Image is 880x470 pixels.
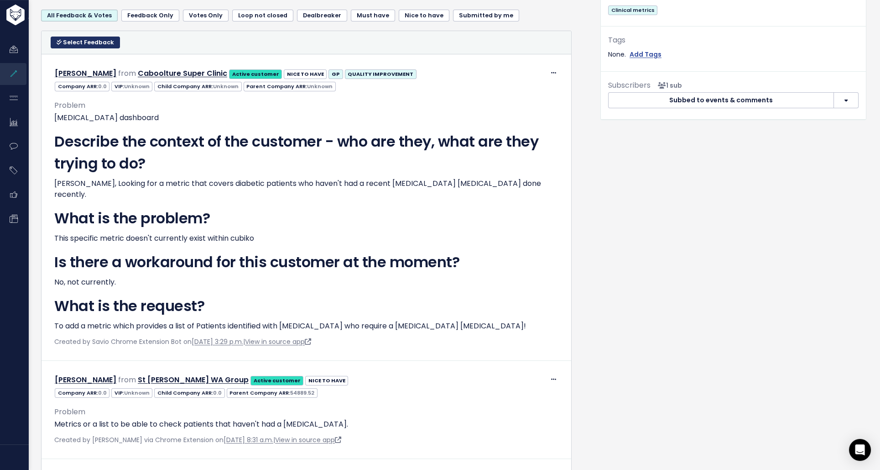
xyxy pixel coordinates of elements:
[654,81,682,90] span: <p><strong>Subscribers</strong><br><br> - Ashley Taylor<br> </p>
[41,10,118,21] a: All Feedback & Votes
[287,70,324,78] strong: NICE TO HAVE
[55,375,116,385] a: [PERSON_NAME]
[63,38,114,46] span: Select Feedback
[308,377,345,384] strong: NICE TO HAVE
[121,10,179,21] a: Feedback Only
[138,68,227,79] a: Caboolture Super Clinic
[54,295,558,317] h1: What is the request?
[232,10,293,21] a: Loop not closed
[54,435,341,444] span: Created by [PERSON_NAME] via Chrome Extension on |
[183,10,229,21] a: Votes Only
[232,70,279,78] strong: Active customer
[118,68,136,79] span: from
[98,83,107,90] span: 0.0
[154,388,224,398] span: Child Company ARR:
[138,375,249,385] a: St [PERSON_NAME] WA Group
[154,82,241,91] span: Child Company ARR:
[54,131,558,174] h1: Describe the context of the customer - who are they, what are they trying to do?
[608,34,859,47] div: Tags
[51,37,120,48] button: Select Feedback
[608,49,859,60] div: None.
[213,389,222,396] span: 0.0
[54,277,558,288] p: No, not currently.
[332,70,340,78] strong: GP
[227,388,318,398] span: Parent Company ARR:
[453,10,519,21] a: Submitted by me
[55,388,109,398] span: Company ARR:
[275,435,341,444] a: View in source app
[224,435,273,444] a: [DATE] 8:31 a.m.
[608,80,651,90] span: Subscribers
[608,92,834,109] button: Subbed to events & comments
[111,82,152,91] span: VIP:
[297,10,347,21] a: Dealbreaker
[54,178,558,200] p: [PERSON_NAME], Looking for a metric that covers diabetic patients who haven't had a recent [MEDIC...
[608,5,657,15] span: Clinical metrics
[124,389,150,396] span: Unknown
[849,439,871,461] div: Open Intercom Messenger
[351,10,395,21] a: Must have
[54,207,558,229] h1: What is the problem?
[54,251,558,273] h1: Is there a workaround for this customer at the moment?
[4,5,75,25] img: logo-white.9d6f32f41409.svg
[54,337,311,346] span: Created by Savio Chrome Extension Bot on |
[399,10,449,21] a: Nice to have
[213,83,239,90] span: Unknown
[307,83,333,90] span: Unknown
[254,377,301,384] strong: Active customer
[54,321,558,332] p: To add a metric which provides a list of Patients identified with [MEDICAL_DATA] who require a [M...
[55,68,116,79] a: [PERSON_NAME]
[244,82,336,91] span: Parent Company ARR:
[290,389,314,396] span: 54889.52
[54,419,558,430] p: Metrics or a list to be able to check patients that haven't had a [MEDICAL_DATA].
[192,337,243,346] a: [DATE] 3:29 p.m.
[630,49,661,60] a: Add Tags
[54,100,85,111] span: Problem
[98,389,107,396] span: 0.0
[55,82,109,91] span: Company ARR:
[111,388,152,398] span: VIP:
[54,407,85,417] span: Problem
[245,337,311,346] a: View in source app
[348,70,413,78] strong: QUALITY IMPROVEMENT
[118,375,136,385] span: from
[124,83,150,90] span: Unknown
[54,112,558,123] p: [MEDICAL_DATA] dashboard
[54,233,558,244] p: This specific metric doesn't currently exist within cubiko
